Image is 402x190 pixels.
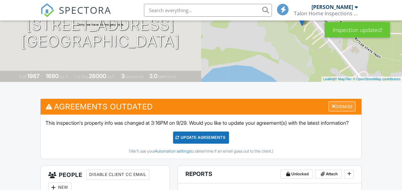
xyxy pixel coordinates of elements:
h1: [STREET_ADDRESS] [GEOGRAPHIC_DATA] [21,16,180,50]
div: 28000 [89,73,106,79]
div: 1987 [27,73,40,79]
div: 2.0 [149,73,157,79]
div: Disable Client CC Email [86,170,149,180]
div: Update Agreements [173,131,229,144]
span: Lot Size [75,74,88,79]
a: © MapTiler [335,77,352,81]
a: SPECTORA [40,9,111,22]
div: [PERSON_NAME] [311,4,353,10]
a: Automation settings [155,149,191,154]
div: Dismiss [328,101,355,111]
span: SPECTORA [59,3,111,17]
img: The Best Home Inspection Software - Spectora [40,3,54,17]
div: 3 [121,73,125,79]
div: | [321,76,402,82]
div: This inspection's property info was changed at 3:16PM on 9/29. Would you like to update your agre... [41,115,362,159]
span: Built [19,74,26,79]
a: Leaflet [323,77,334,81]
span: sq.ft. [107,74,115,79]
div: Inspection updated! [325,22,390,37]
input: Search everything... [144,4,272,17]
span: bedrooms [126,74,143,79]
h3: Agreements Outdated [41,99,362,115]
div: Talon Home Inspections LLC [294,10,358,17]
div: (We'll use your to determine if an email goes out to the client.) [45,149,357,154]
a: © OpenStreetMap contributors [353,77,400,81]
span: bathrooms [158,74,177,79]
span: sq. ft. [59,74,68,79]
div: 1690 [46,73,59,79]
